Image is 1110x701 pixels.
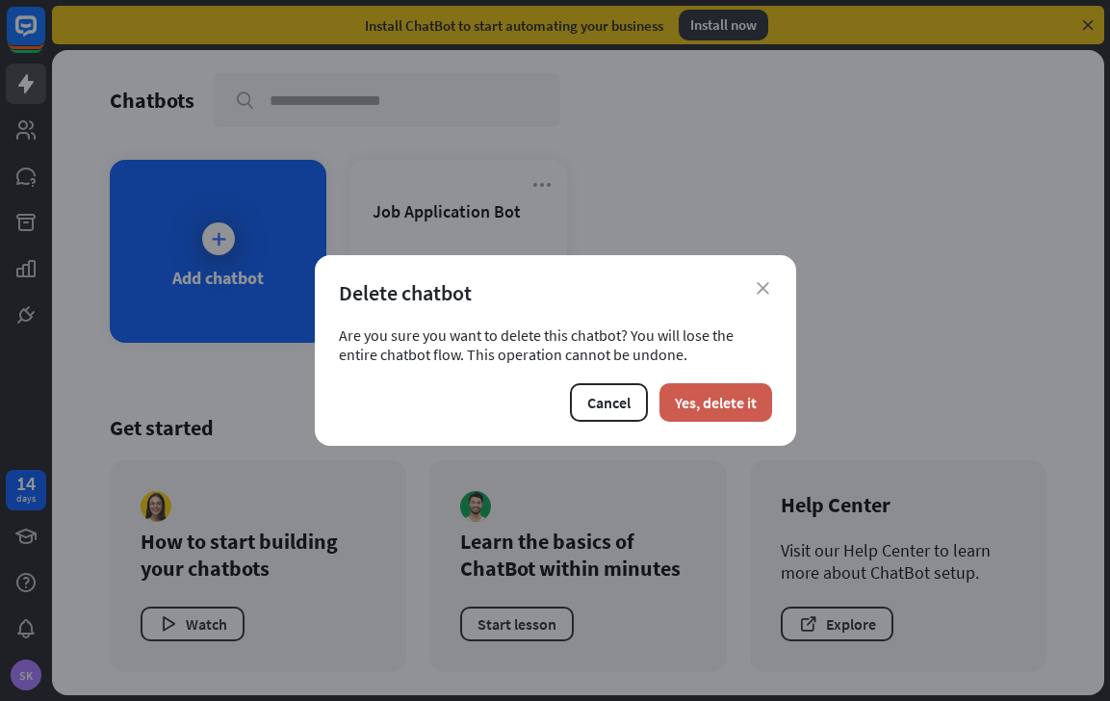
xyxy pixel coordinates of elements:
[339,279,772,306] div: Delete chatbot
[339,325,772,364] div: Are you sure you want to delete this chatbot? You will lose the entire chatbot flow. This operati...
[570,383,648,422] button: Cancel
[757,282,769,295] i: close
[15,8,73,65] button: Open LiveChat chat widget
[659,383,772,422] button: Yes, delete it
